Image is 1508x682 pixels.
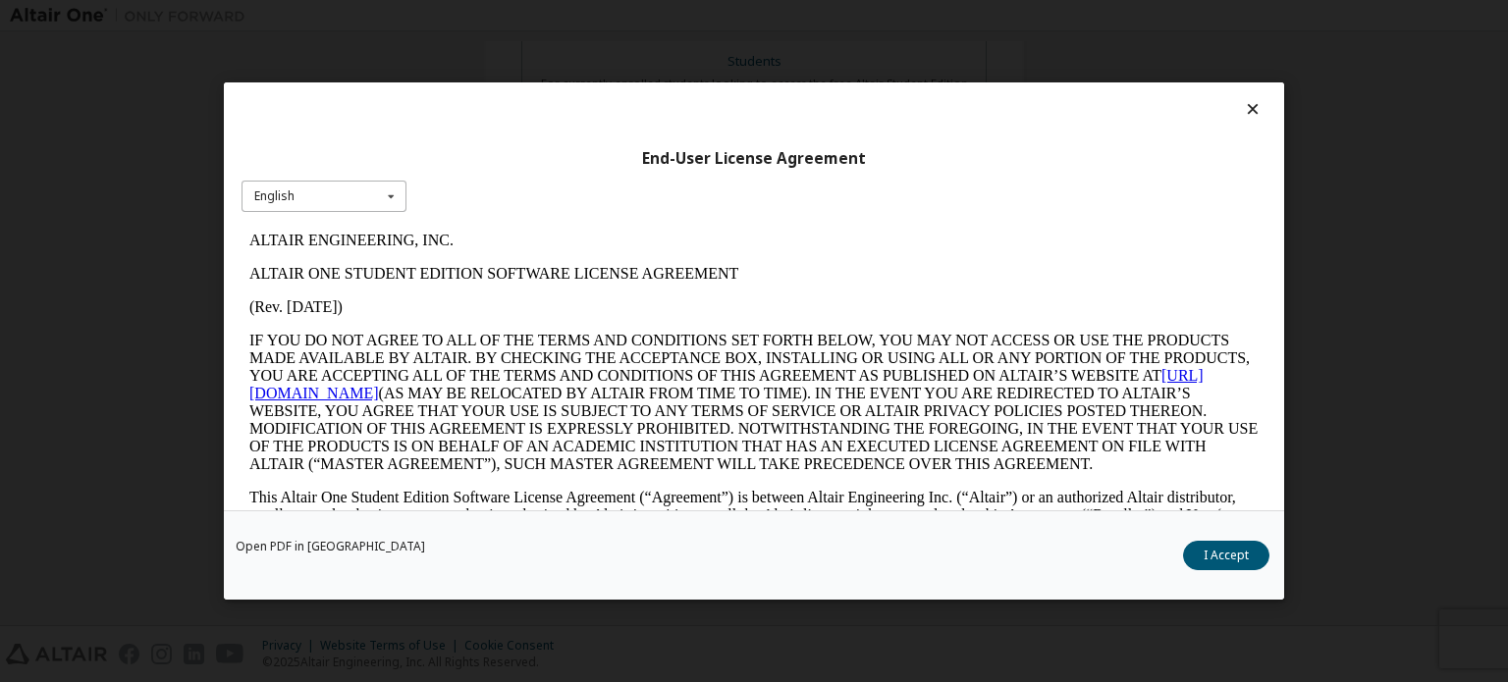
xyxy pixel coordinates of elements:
[8,41,1017,59] p: ALTAIR ONE STUDENT EDITION SOFTWARE LICENSE AGREEMENT
[8,143,962,178] a: [URL][DOMAIN_NAME]
[1183,541,1269,570] button: I Accept
[8,75,1017,92] p: (Rev. [DATE])
[236,541,425,552] a: Open PDF in [GEOGRAPHIC_DATA]
[8,108,1017,249] p: IF YOU DO NOT AGREE TO ALL OF THE TERMS AND CONDITIONS SET FORTH BELOW, YOU MAY NOT ACCESS OR USE...
[242,149,1266,169] div: End-User License Agreement
[8,265,1017,336] p: This Altair One Student Edition Software License Agreement (“Agreement”) is between Altair Engine...
[8,8,1017,26] p: ALTAIR ENGINEERING, INC.
[254,190,295,202] div: English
